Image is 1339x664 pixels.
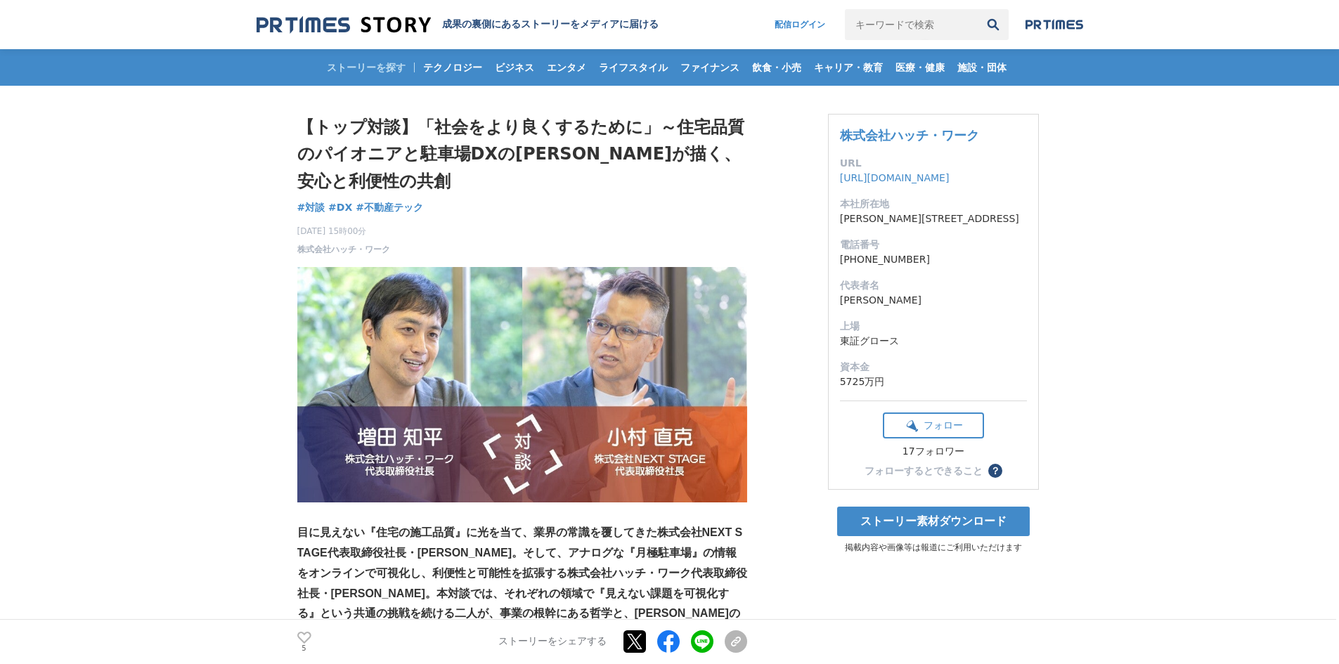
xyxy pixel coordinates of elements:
[761,9,839,40] a: 配信ログイン
[675,49,745,86] a: ファイナンス
[297,267,747,502] img: thumbnail_705ecd80-6ce4-11f0-945f-af5368810596.JPG
[840,156,1027,171] dt: URL
[840,172,950,183] a: [URL][DOMAIN_NAME]
[808,61,888,74] span: キャリア・教育
[498,636,607,649] p: ストーリーをシェアする
[489,61,540,74] span: ビジネス
[541,49,592,86] a: エンタメ
[952,49,1012,86] a: 施設・団体
[257,15,659,34] a: 成果の裏側にあるストーリーをメディアに届ける 成果の裏側にあるストーリーをメディアに届ける
[840,360,1027,375] dt: 資本金
[988,464,1002,478] button: ？
[840,334,1027,349] dd: 東証グロース
[418,49,488,86] a: テクノロジー
[828,542,1039,554] p: 掲載内容や画像等は報道にご利用いただけます
[297,225,390,237] span: [DATE] 15時00分
[746,49,807,86] a: 飲食・小売
[840,278,1027,293] dt: 代表者名
[257,15,431,34] img: 成果の裏側にあるストーリーをメディアに届ける
[746,61,807,74] span: 飲食・小売
[328,200,352,215] a: #DX
[840,197,1027,211] dt: 本社所在地
[442,18,659,31] h2: 成果の裏側にあるストーリーをメディアに届ける
[978,9,1009,40] button: 検索
[297,201,325,214] span: #対談
[297,200,325,215] a: #対談
[418,61,488,74] span: テクノロジー
[808,49,888,86] a: キャリア・教育
[541,61,592,74] span: エンタメ
[840,211,1027,226] dd: [PERSON_NAME][STREET_ADDRESS]
[840,293,1027,308] dd: [PERSON_NAME]
[890,49,950,86] a: 医療・健康
[356,201,423,214] span: #不動産テック
[297,526,747,639] strong: 目に見えない『住宅の施工品質』に光を当て、業界の常識を覆してきた株式会社NEXT STAGE代表取締役社長・[PERSON_NAME]。そして、アナログな『月極駐車場』の情報をオンラインで可視化...
[593,61,673,74] span: ライフスタイル
[1026,19,1083,30] img: prtimes
[845,9,978,40] input: キーワードで検索
[840,128,979,143] a: 株式会社ハッチ・ワーク
[837,507,1030,536] a: ストーリー素材ダウンロード
[297,243,390,256] a: 株式会社ハッチ・ワーク
[356,200,423,215] a: #不動産テック
[297,645,311,652] p: 5
[952,61,1012,74] span: 施設・団体
[675,61,745,74] span: ファイナンス
[489,49,540,86] a: ビジネス
[883,412,984,438] button: フォロー
[865,466,983,476] div: フォローするとできること
[840,319,1027,334] dt: 上場
[883,445,984,458] div: 17フォロワー
[297,114,747,195] h1: 【トップ対談】「社会をより良くするために」～住宅品質のパイオニアと駐車場DXの[PERSON_NAME]が描く、安心と利便性の共創
[890,61,950,74] span: 医療・健康
[990,466,1000,476] span: ？
[328,201,352,214] span: #DX
[840,252,1027,267] dd: [PHONE_NUMBER]
[840,375,1027,389] dd: 5725万円
[840,237,1027,252] dt: 電話番号
[593,49,673,86] a: ライフスタイル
